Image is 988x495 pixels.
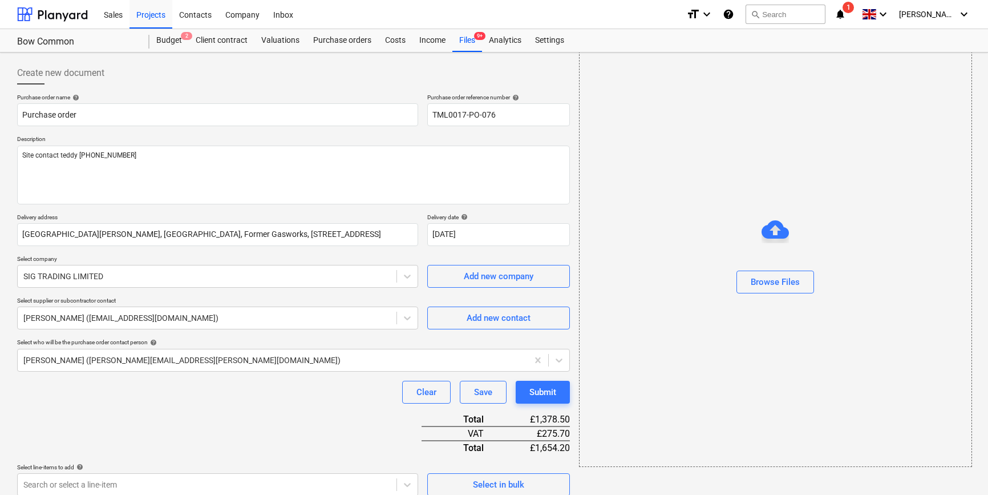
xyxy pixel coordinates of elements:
span: help [148,339,157,346]
div: Budget [149,29,189,52]
span: help [459,214,468,220]
div: Clear [416,385,436,400]
span: 2 [181,32,192,40]
a: Budget2 [149,29,189,52]
i: notifications [835,7,846,21]
div: Total [422,441,503,454]
button: Add new company [427,265,570,288]
div: Add new contact [467,311,531,325]
button: Submit [516,381,570,404]
button: Add new contact [427,307,570,329]
i: keyboard_arrow_down [957,7,971,21]
div: Select in bulk [473,477,524,492]
span: 9+ [474,32,485,40]
button: Browse Files [736,271,814,293]
span: help [70,94,79,101]
p: Select supplier or subcontractor contact [17,297,418,307]
input: Delivery address [17,223,418,246]
i: keyboard_arrow_down [876,7,890,21]
input: Document name [17,103,418,126]
a: Client contract [189,29,254,52]
iframe: Chat Widget [931,440,988,495]
div: Purchase order reference number [427,94,570,101]
a: Settings [528,29,571,52]
p: Select company [17,255,418,265]
div: VAT [422,426,503,441]
a: Valuations [254,29,306,52]
div: Save [474,385,492,400]
span: Create new document [17,66,104,80]
div: Add new company [464,269,533,284]
a: Costs [378,29,412,52]
textarea: Site contact teddy [PHONE_NUMBER] [17,146,570,204]
span: help [510,94,519,101]
button: Search [746,5,825,24]
div: Purchase order name [17,94,418,101]
div: Select line-items to add [17,464,418,471]
p: Delivery address [17,214,418,223]
a: Analytics [482,29,528,52]
div: Submit [529,385,556,400]
span: [PERSON_NAME] [899,10,956,19]
div: £1,654.20 [502,441,569,454]
div: Browse Files [751,275,800,289]
a: Files9+ [452,29,482,52]
div: Select who will be the purchase order contact person [17,339,570,346]
a: Purchase orders [306,29,378,52]
i: format_size [686,7,700,21]
input: Delivery date not specified [427,223,570,246]
div: Total [422,413,503,426]
div: Files [452,29,482,52]
div: Delivery date [427,214,570,221]
span: search [751,10,760,19]
button: Save [460,381,507,404]
div: Bow Common [17,36,136,48]
button: Clear [402,381,451,404]
i: Knowledge base [723,7,734,21]
div: £1,378.50 [502,413,569,426]
div: £275.70 [502,426,569,441]
div: Browse Files [579,51,972,467]
span: 1 [843,2,854,13]
input: Reference number [427,103,570,126]
span: help [74,464,83,470]
a: Income [412,29,452,52]
p: Description [17,135,570,145]
i: keyboard_arrow_down [700,7,714,21]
